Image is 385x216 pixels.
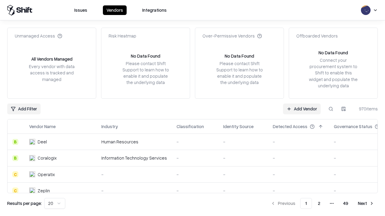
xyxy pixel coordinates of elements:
div: Offboarded Vendors [296,33,338,39]
p: Results per page: [7,200,42,206]
div: Over-Permissive Vendors [202,33,262,39]
div: - [177,139,214,145]
div: - [101,171,167,178]
div: C [12,171,18,177]
div: - [273,171,324,178]
img: Operatix [29,171,35,177]
div: - [101,187,167,194]
div: - [223,187,263,194]
button: Integrations [139,5,170,15]
div: Operatix [38,171,55,178]
a: Add Vendor [283,103,321,114]
div: - [223,155,263,161]
img: Zeplin [29,187,35,193]
div: Risk Heatmap [109,33,136,39]
div: Connect your procurement system to Shift to enable this widget and populate the underlying data [308,57,358,89]
div: Human Resources [101,139,167,145]
div: No Data Found [225,53,254,59]
div: - [177,155,214,161]
div: - [273,187,324,194]
div: - [223,139,263,145]
button: 1 [300,198,312,209]
div: Please contact Shift Support to learn how to enable it and populate the underlying data [214,60,264,86]
div: Please contact Shift Support to learn how to enable it and populate the underlying data [121,60,171,86]
div: Deel [38,139,47,145]
div: No Data Found [319,49,348,56]
div: Detected Access [273,123,307,130]
div: No Data Found [131,53,160,59]
div: Every vendor with data access is tracked and managed [27,63,77,82]
button: Next [354,198,378,209]
div: All Vendors Managed [31,56,72,62]
div: C [12,187,18,193]
div: - [177,187,214,194]
div: 970 items [354,106,378,112]
img: Coralogix [29,155,35,161]
div: Zeplin [38,187,50,194]
button: Vendors [103,5,127,15]
div: Industry [101,123,118,130]
div: - [273,155,324,161]
div: - [177,171,214,178]
nav: pagination [267,198,378,209]
div: Vendor Name [29,123,56,130]
button: Add Filter [7,103,41,114]
div: B [12,155,18,161]
div: Classification [177,123,204,130]
div: Coralogix [38,155,57,161]
div: - [223,171,263,178]
button: 2 [313,198,325,209]
button: 49 [338,198,353,209]
div: - [273,139,324,145]
img: Deel [29,139,35,145]
div: Governance Status [334,123,372,130]
button: Issues [71,5,91,15]
div: Unmanaged Access [15,33,62,39]
div: Identity Source [223,123,254,130]
div: B [12,139,18,145]
div: Information Technology Services [101,155,167,161]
